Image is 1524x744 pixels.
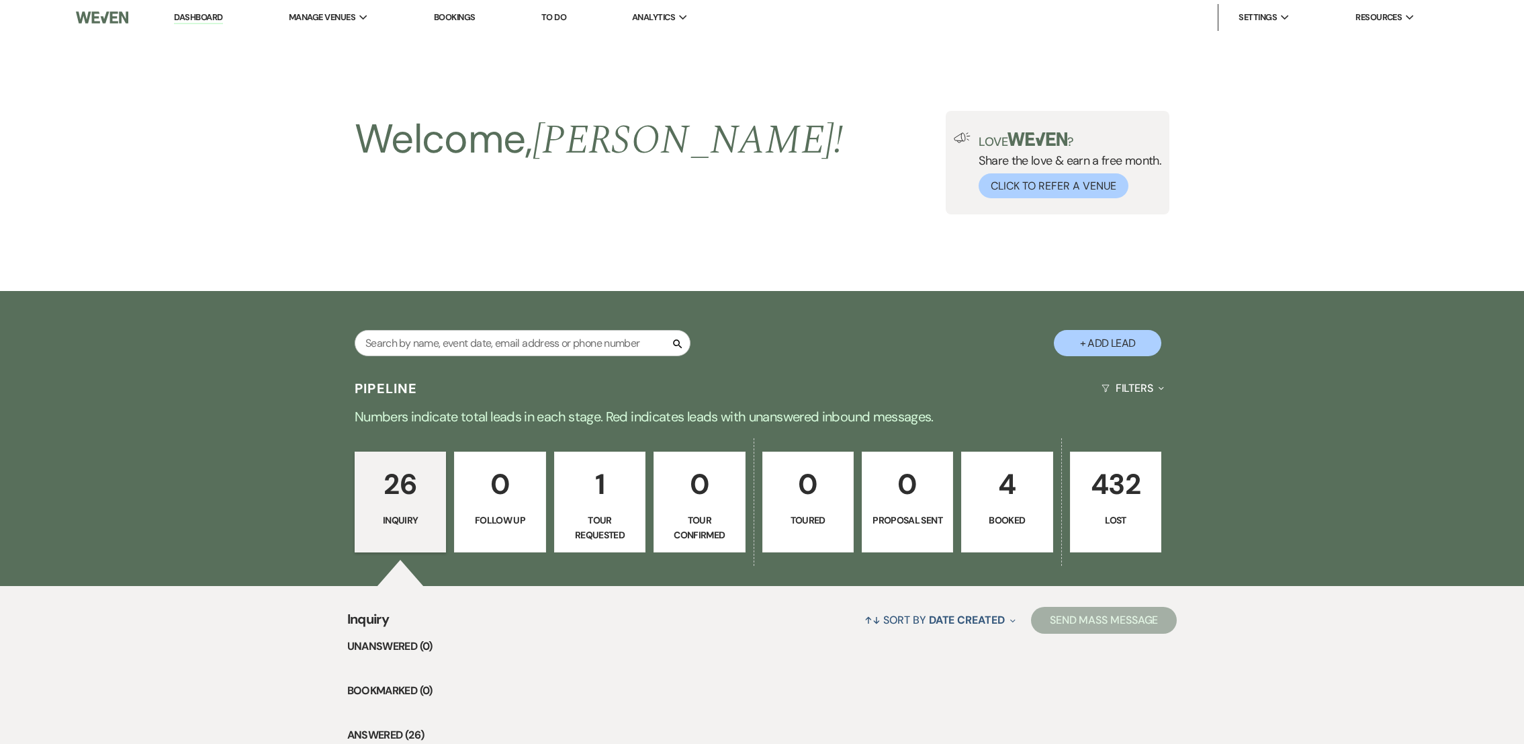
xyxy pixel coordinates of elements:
[662,513,736,543] p: Tour Confirmed
[279,406,1246,427] p: Numbers indicate total leads in each stage. Red indicates leads with unanswered inbound messages.
[76,3,128,32] img: Weven Logo
[1070,452,1161,552] a: 432Lost
[541,11,566,23] a: To Do
[762,452,854,552] a: 0Toured
[1096,370,1169,406] button: Filters
[355,111,843,169] h2: Welcome,
[1054,330,1161,356] button: + Add Lead
[870,513,944,528] p: Proposal Sent
[979,132,1161,148] p: Love ?
[463,462,537,507] p: 0
[463,513,537,528] p: Follow Up
[355,379,418,398] h3: Pipeline
[347,727,1177,744] li: Answered (26)
[434,11,476,23] a: Bookings
[771,462,845,507] p: 0
[289,11,355,24] span: Manage Venues
[347,609,390,638] span: Inquiry
[862,452,953,552] a: 0Proposal Sent
[1079,513,1153,528] p: Lost
[1007,132,1067,146] img: weven-logo-green.svg
[929,613,1005,627] span: Date Created
[1355,11,1402,24] span: Resources
[363,513,437,528] p: Inquiry
[454,452,545,552] a: 0Follow Up
[363,462,437,507] p: 26
[970,513,1044,528] p: Booked
[1239,11,1277,24] span: Settings
[1079,462,1153,507] p: 432
[1031,607,1177,634] button: Send Mass Message
[632,11,675,24] span: Analytics
[859,602,1020,638] button: Sort By Date Created
[347,638,1177,655] li: Unanswered (0)
[355,452,446,552] a: 26Inquiry
[662,462,736,507] p: 0
[971,132,1161,198] div: Share the love & earn a free month.
[563,462,637,507] p: 1
[347,682,1177,700] li: Bookmarked (0)
[970,462,1044,507] p: 4
[979,173,1128,198] button: Click to Refer a Venue
[654,452,745,552] a: 0Tour Confirmed
[961,452,1052,552] a: 4Booked
[533,110,843,171] span: [PERSON_NAME] !
[771,513,845,528] p: Toured
[355,330,690,356] input: Search by name, event date, email address or phone number
[563,513,637,543] p: Tour Requested
[864,613,881,627] span: ↑↓
[554,452,645,552] a: 1Tour Requested
[954,132,971,143] img: loud-speaker-illustration.svg
[174,11,222,24] a: Dashboard
[870,462,944,507] p: 0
